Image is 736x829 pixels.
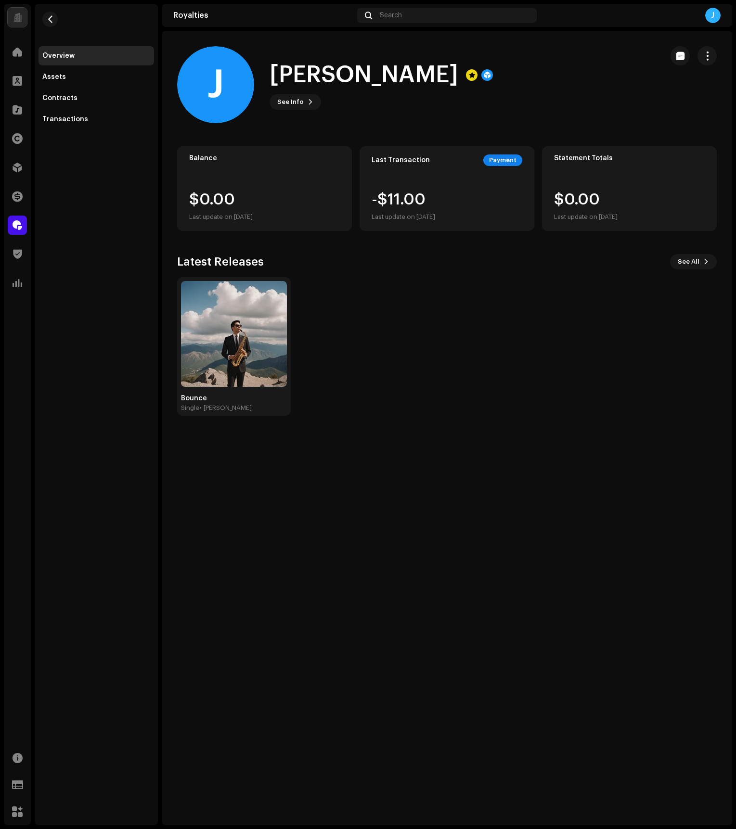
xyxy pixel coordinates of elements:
[39,89,154,108] re-m-nav-item: Contracts
[270,94,321,110] button: See Info
[39,110,154,129] re-m-nav-item: Transactions
[42,94,77,102] div: Contracts
[277,92,304,112] span: See Info
[380,12,402,19] span: Search
[39,46,154,65] re-m-nav-item: Overview
[177,254,264,269] h3: Latest Releases
[372,211,435,223] div: Last update on [DATE]
[177,146,352,231] re-o-card-value: Balance
[554,154,705,162] div: Statement Totals
[554,211,618,223] div: Last update on [DATE]
[42,115,88,123] div: Transactions
[678,252,699,271] span: See All
[181,281,287,387] img: d7a4abc9-2f4f-4e83-a057-359459ffe882
[670,254,717,269] button: See All
[181,404,199,412] div: Single
[181,395,287,402] div: Bounce
[189,154,340,162] div: Balance
[42,73,66,81] div: Assets
[42,52,75,60] div: Overview
[542,146,717,231] re-o-card-value: Statement Totals
[270,60,458,90] h1: [PERSON_NAME]
[199,404,252,412] div: • [PERSON_NAME]
[483,154,522,166] div: Payment
[173,12,353,19] div: Royalties
[705,8,721,23] div: J
[189,211,253,223] div: Last update on [DATE]
[177,46,254,123] div: J
[39,67,154,87] re-m-nav-item: Assets
[372,156,430,164] div: Last Transaction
